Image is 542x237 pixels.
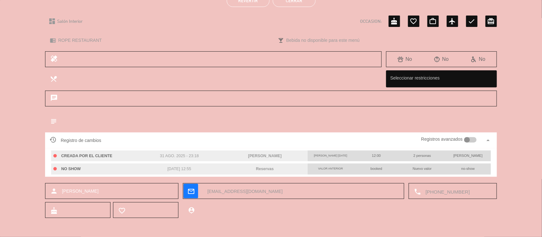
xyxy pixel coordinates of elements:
div: No [423,55,460,63]
i: work_outline [429,17,437,25]
i: card_giftcard [487,17,495,25]
i: subject [50,118,57,125]
span: Bebida no disponible para este menú [286,37,360,44]
div: No [386,55,423,63]
div: No [460,55,497,63]
i: check [468,17,476,25]
i: airplanemode_active [449,17,456,25]
span: [PERSON_NAME] [62,188,98,195]
span: Reservas [256,167,274,171]
i: person_pin [188,207,195,214]
i: favorite_border [118,207,125,214]
span: Nuevo valor [413,167,432,170]
i: cake [50,207,57,214]
i: favorite_border [410,17,418,25]
span: [PERSON_NAME] [248,154,282,158]
span: 31 ago. 2025 - 23:18 [160,154,199,158]
span: Valor anterior [318,167,343,170]
span: [PERSON_NAME] [DATE] [314,154,347,157]
span: Registro de cambios [50,137,101,144]
i: mail_outline [187,188,194,195]
span: 2 personas [413,154,431,157]
i: chat [50,94,58,103]
span: CREADA POR EL CLIENTE [61,154,112,158]
span: [DATE] 12:55 [168,167,191,171]
i: healing [50,55,58,64]
span: Salón Interior [57,18,83,25]
i: dashboard [48,17,56,25]
i: local_bar [278,37,284,43]
span: ROPE RESTAURANT [58,37,102,44]
i: arrow_drop_up [485,137,492,144]
span: NO SHOW [61,167,81,171]
i: chrome_reader_mode [50,37,56,43]
i: cake [391,17,398,25]
i: local_phone [414,188,421,195]
span: [PERSON_NAME] [453,154,483,157]
span: 12:00 [372,154,381,157]
span: booked [371,167,382,170]
i: person [50,187,58,195]
span: OCCASION: [360,18,382,25]
i: local_dining [50,75,57,82]
label: Registros avanzados [421,136,463,143]
span: no-show [461,167,475,170]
